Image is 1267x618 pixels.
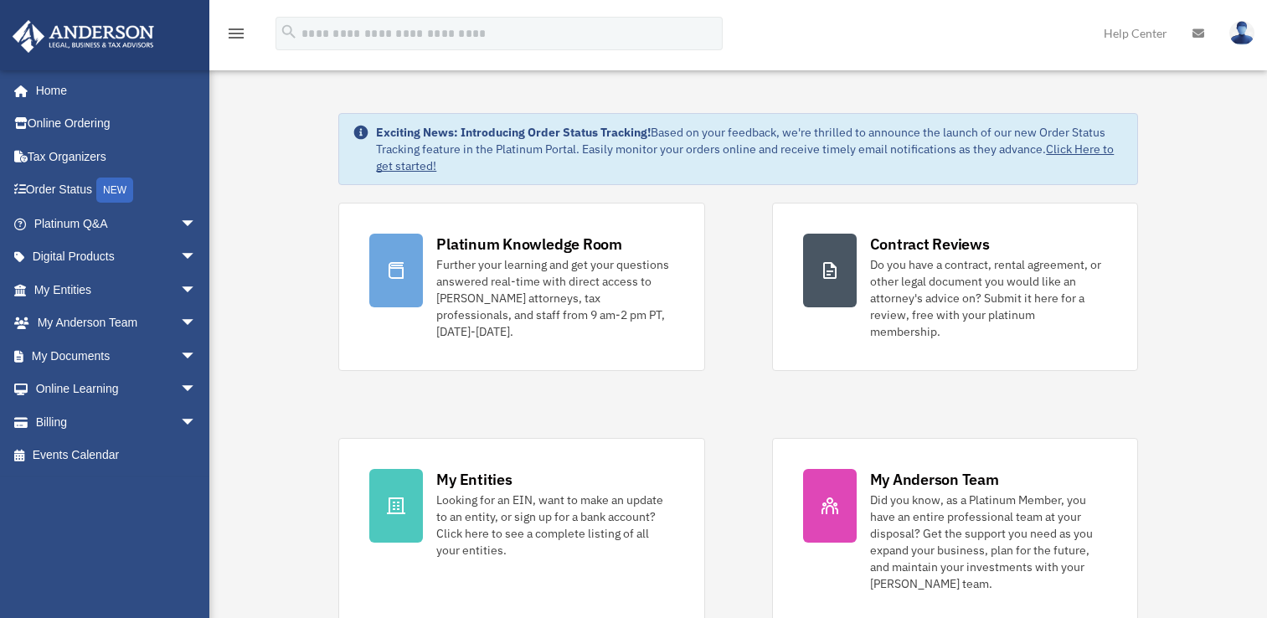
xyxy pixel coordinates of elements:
[436,256,673,340] div: Further your learning and get your questions answered real-time with direct access to [PERSON_NAM...
[180,339,214,373] span: arrow_drop_down
[12,173,222,208] a: Order StatusNEW
[436,492,673,559] div: Looking for an EIN, want to make an update to an entity, or sign up for a bank account? Click her...
[12,240,222,274] a: Digital Productsarrow_drop_down
[12,405,222,439] a: Billingarrow_drop_down
[12,107,222,141] a: Online Ordering
[376,142,1114,173] a: Click Here to get started!
[12,439,222,472] a: Events Calendar
[12,207,222,240] a: Platinum Q&Aarrow_drop_down
[180,207,214,241] span: arrow_drop_down
[1229,21,1254,45] img: User Pic
[12,140,222,173] a: Tax Organizers
[772,203,1138,371] a: Contract Reviews Do you have a contract, rental agreement, or other legal document you would like...
[12,339,222,373] a: My Documentsarrow_drop_down
[12,273,222,306] a: My Entitiesarrow_drop_down
[280,23,298,41] i: search
[12,373,222,406] a: Online Learningarrow_drop_down
[870,469,999,490] div: My Anderson Team
[226,29,246,44] a: menu
[870,492,1107,592] div: Did you know, as a Platinum Member, you have an entire professional team at your disposal? Get th...
[180,273,214,307] span: arrow_drop_down
[180,405,214,440] span: arrow_drop_down
[8,20,159,53] img: Anderson Advisors Platinum Portal
[870,234,990,255] div: Contract Reviews
[338,203,704,371] a: Platinum Knowledge Room Further your learning and get your questions answered real-time with dire...
[12,306,222,340] a: My Anderson Teamarrow_drop_down
[436,469,512,490] div: My Entities
[180,306,214,341] span: arrow_drop_down
[180,240,214,275] span: arrow_drop_down
[870,256,1107,340] div: Do you have a contract, rental agreement, or other legal document you would like an attorney's ad...
[12,74,214,107] a: Home
[436,234,622,255] div: Platinum Knowledge Room
[376,124,1123,174] div: Based on your feedback, we're thrilled to announce the launch of our new Order Status Tracking fe...
[96,178,133,203] div: NEW
[376,125,651,140] strong: Exciting News: Introducing Order Status Tracking!
[180,373,214,407] span: arrow_drop_down
[226,23,246,44] i: menu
